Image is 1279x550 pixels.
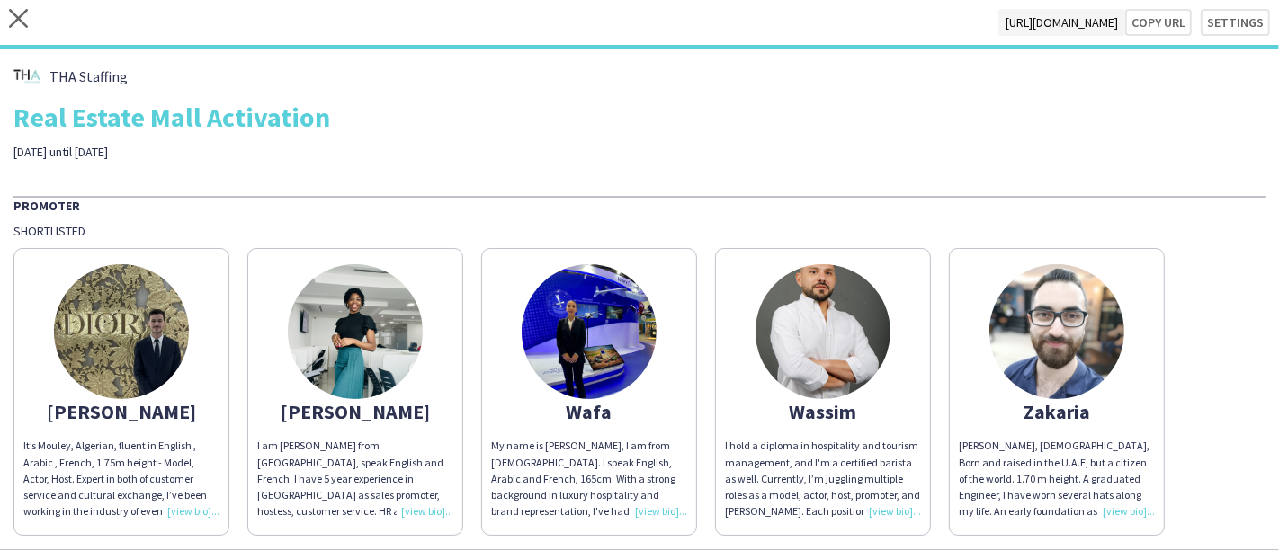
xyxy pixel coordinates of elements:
span: [URL][DOMAIN_NAME] [998,9,1125,36]
button: Settings [1201,9,1270,36]
div: My name is [PERSON_NAME], I am from [DEMOGRAPHIC_DATA]. I speak English, Arabic and French, 165cm... [491,438,687,519]
div: I am [PERSON_NAME] from [GEOGRAPHIC_DATA], speak English and French. I have 5 year experience in ... [257,438,453,519]
span: THA Staffing [49,68,128,84]
div: Promoter [13,196,1266,214]
img: thumb-167704308163f5a58925fc2.jpeg [522,264,657,399]
div: Wafa [491,404,687,420]
img: thumb-bfbea908-42c4-42b2-9c73-b2e3ffba8927.jpg [288,264,423,399]
div: Shortlisted [13,223,1266,239]
button: Copy url [1125,9,1192,36]
div: Wassim [725,404,921,420]
div: Real Estate Mall Activation [13,103,1266,130]
img: thumb-3bc32bde-0ba8-4097-96f1-7d0f89158eae.jpg [54,264,189,399]
div: [PERSON_NAME], [DEMOGRAPHIC_DATA], Born and raised in the U.A.E, but a citizen of the world. 1.70... [959,438,1155,519]
div: [DATE] until [DATE] [13,144,452,160]
img: thumb-6446bed8e0949.png [989,264,1124,399]
img: thumb-6798d320819e9.jpg [756,264,890,399]
div: [PERSON_NAME] [257,404,453,420]
div: It’s Mouley, Algerian, fluent in English , Arabic , French, 1.75m height - Model, Actor, Host. Ex... [23,438,219,519]
div: Zakaria [959,404,1155,420]
div: I hold a diploma in hospitality and tourism management, and I'm a certified barista as well. Curr... [725,438,921,519]
div: [PERSON_NAME] [23,404,219,420]
img: thumb-4ca7131c-c0b9-42be-a45b-360b8261710b.png [13,63,40,90]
